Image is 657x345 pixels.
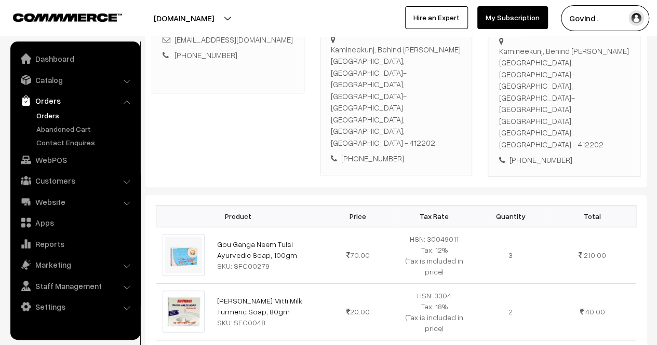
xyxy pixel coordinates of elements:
a: Gou Ganga Neem Tulsi Ayurvedic Soap, 100gm [217,240,297,259]
img: COMMMERCE [13,13,122,21]
span: 210.00 [584,251,606,259]
span: 3 [508,251,513,259]
a: Marketing [13,255,137,274]
a: My Subscription [477,6,548,29]
th: Quantity [473,205,549,227]
a: Staff Management [13,277,137,295]
span: 40.00 [585,307,605,316]
a: Orders [34,110,137,121]
div: SKU: SFC00279 [217,260,314,271]
th: Tax Rate [396,205,473,227]
a: WebPOS [13,150,137,169]
img: gou-ganga-neem-tulsi-ayurvedic-soap-100gm.png [163,234,205,276]
a: Reports [13,234,137,253]
th: Product [156,205,320,227]
a: Dashboard [13,49,137,68]
span: HSN: 3304 Tax: 18% (Tax is included in price) [406,291,463,333]
span: 20.00 [346,307,370,316]
a: Settings [13,297,137,316]
button: [DOMAIN_NAME] [117,5,250,31]
div: SKU: SFC0048 [217,317,314,328]
span: 70.00 [346,251,370,259]
a: Customers [13,171,137,190]
div: [PHONE_NUMBER] [499,154,629,166]
th: Price [320,205,396,227]
div: [PHONE_NUMBER] [331,153,462,164]
a: Apps [13,213,137,232]
a: [EMAIL_ADDRESS][DOMAIN_NAME] [175,35,293,44]
div: Kamineekunj, Behind [PERSON_NAME][GEOGRAPHIC_DATA], [GEOGRAPHIC_DATA]-[GEOGRAPHIC_DATA], [GEOGRAP... [331,44,462,149]
a: Abandoned Cart [34,123,137,134]
a: Orders [13,91,137,110]
span: HSN: 30049011 Tax: 12% (Tax is included in price) [406,234,463,276]
th: Total [549,205,636,227]
a: [PHONE_NUMBER] [175,50,237,60]
span: 2 [508,307,513,316]
a: COMMMERCE [13,10,104,23]
img: multani-mitti-milk-turmeric-soap-80gm.png [163,291,205,333]
a: Hire an Expert [405,6,468,29]
a: Contact Enquires [34,137,137,148]
img: user [628,10,644,26]
button: Govind . [561,5,649,31]
a: Catalog [13,71,137,89]
div: Kamineekunj, Behind [PERSON_NAME][GEOGRAPHIC_DATA], [GEOGRAPHIC_DATA]-[GEOGRAPHIC_DATA], [GEOGRAP... [499,45,629,150]
a: Website [13,192,137,211]
a: [PERSON_NAME] Mitti Milk Turmeric Soap, 80gm [217,296,302,316]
